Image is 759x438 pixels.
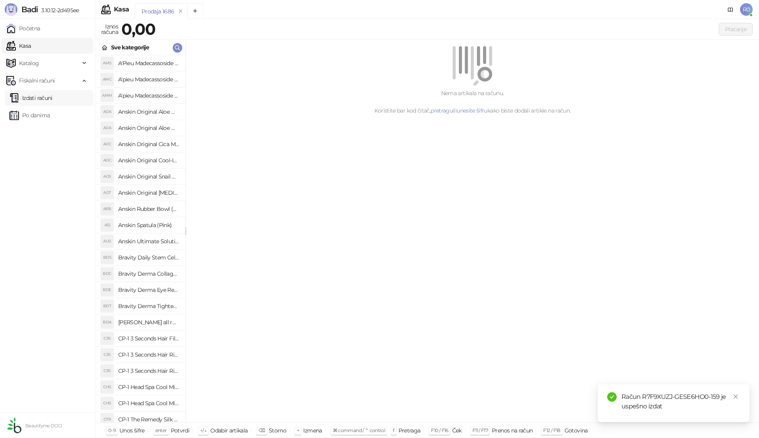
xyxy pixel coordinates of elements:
a: Izdati računi [9,90,53,106]
div: CTR [101,413,113,426]
div: Kasa [114,6,129,13]
div: grid [95,55,185,423]
h4: A'Pieu Madecassoside Sleeping Mask [118,57,179,70]
div: AMM [101,89,113,102]
small: Beautifyme DOO [25,423,62,429]
div: Ček [452,425,462,436]
div: AOC [101,154,113,167]
div: ARB [101,203,113,215]
span: close [733,394,738,399]
span: F11 / F17 [472,427,488,433]
h4: CP-1 Head Spa Cool Mint Shampoo [118,397,179,410]
div: BDC [101,267,113,280]
div: BDA [101,316,113,329]
div: BDS [101,251,113,264]
div: CHS [101,381,113,393]
div: Unos šifre [119,425,145,436]
a: unesite šifru [457,107,487,114]
button: Plaćanje [719,23,753,36]
span: ↑/↓ [200,427,206,433]
img: Logo [5,3,17,16]
div: Sve kategorije [111,43,149,52]
span: enter [155,427,167,433]
div: Potvrdi [171,425,190,436]
h4: Anskin Rubber Bowl (Pink) [118,203,179,215]
div: BDT [101,300,113,312]
div: AOT [101,186,113,199]
a: Close [731,392,740,401]
div: C3S [101,348,113,361]
span: Fiskalni računi [19,73,55,88]
h4: CP-1 3 Seconds Hair Ringer Hair Fill-up Ampoule [118,348,179,361]
div: AOA [101,122,113,134]
span: R0 [740,3,753,16]
div: AS( [101,219,113,231]
h4: [PERSON_NAME] all round modeling powder [118,316,179,329]
button: Add tab [187,3,203,19]
div: C3S [101,365,113,377]
div: AOA [101,105,113,118]
div: CHS [101,397,113,410]
h4: CP-1 3 Seconds Hair Fill-up Waterpack [118,332,179,345]
div: C3S [101,332,113,345]
h4: Anskin Original Snail Modeling Mask 1kg [118,170,179,183]
h4: Anskin Original Cica Modeling Mask 240g [118,138,179,150]
span: ⌘ command / ⌃ control [333,427,385,433]
div: AOC [101,138,113,150]
a: pretragu [430,107,453,114]
div: AUS [101,235,113,248]
div: Prenos na račun [492,425,532,436]
h4: Anskin Original Aloe Modeling Mask 1kg [118,122,179,134]
img: 64x64-companyLogo-432ed541-86f2-4000-a6d6-137676e77c9d.png [6,417,22,433]
div: BDE [101,284,113,296]
h4: CP-1 Head Spa Cool Mint Shampoo [118,381,179,393]
h4: Anskin Original Cool-Ice Modeling Mask 1kg [118,154,179,167]
div: AMC [101,73,113,86]
div: Račun R7F9XUZJ-GESE6HO0-159 je uspešno izdat [621,392,740,411]
div: Storno [269,425,286,436]
strong: 0,00 [121,19,155,39]
h4: A'pieu Madecassoside Cream 2X [118,73,179,86]
span: 0-9 [108,427,115,433]
div: Gotovina [565,425,588,436]
div: Pretraga [398,425,421,436]
h4: Bravity Daily Stem Cell Sleeping Pack [118,251,179,264]
h4: CP-1 The Remedy Silk Essence [118,413,179,426]
h4: Anskin Spatula (Pink) [118,219,179,231]
h4: Bravity Derma Eye Repair Ampoule [118,284,179,296]
span: check-circle [607,392,617,402]
div: Odabir artikala [210,425,247,436]
span: Badi [21,5,38,14]
h4: Bravity Derma Collagen Eye Cream [118,267,179,280]
div: Izmena [303,425,322,436]
h4: Anskin Original [MEDICAL_DATA] Modeling Mask 240g [118,186,179,199]
span: ⌫ [259,427,265,433]
div: Iznos računa [100,21,120,37]
h4: Bravity Derma Tightening Neck Ampoule [118,300,179,312]
a: Dokumentacija [724,3,737,16]
button: remove [176,8,186,15]
h4: Anskin Ultimate Solution Modeling Activator 1000ml [118,235,179,248]
div: Prodaja 1686 [142,7,174,16]
span: f [393,427,394,433]
div: AMS [101,57,113,70]
span: + [297,427,299,433]
h4: CP-1 3 Seconds Hair Ringer Hair Fill-up Ampoule [118,365,179,377]
h4: Anskin Original Aloe Modeling Mask (Refill) 240g [118,105,179,118]
span: 3.10.12-2d495ee [38,7,79,14]
h4: A'pieu Madecassoside Moisture Gel Cream [118,89,179,102]
div: Nema artikala na računu. Koristite bar kod čitač, ili kako biste dodali artikle na račun. [195,89,750,115]
span: Katalog [19,55,39,71]
a: Kasa [6,38,31,54]
span: F12 / F18 [543,427,560,433]
a: Po danima [9,107,50,123]
span: F10 / F16 [431,427,448,433]
div: AOS [101,170,113,183]
a: Početna [6,21,40,36]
